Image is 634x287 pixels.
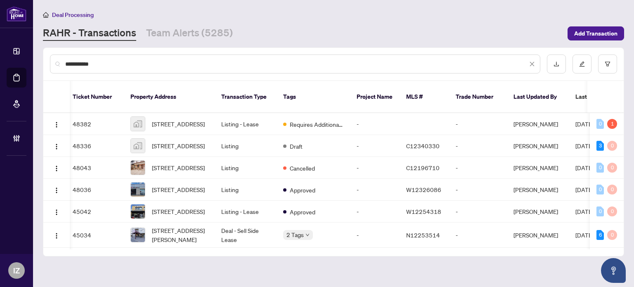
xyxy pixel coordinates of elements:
[66,135,124,157] td: 48336
[152,141,205,150] span: [STREET_ADDRESS]
[575,231,594,239] span: [DATE]
[605,61,610,67] span: filter
[529,61,535,67] span: close
[449,157,507,179] td: -
[598,55,617,74] button: filter
[215,201,277,223] td: Listing - Lease
[575,208,594,215] span: [DATE]
[449,248,507,273] td: 2509740
[596,185,604,194] div: 0
[574,27,617,40] span: Add Transaction
[547,55,566,74] button: download
[50,205,63,218] button: Logo
[601,258,626,283] button: Open asap
[579,61,585,67] span: edit
[50,161,63,174] button: Logo
[575,120,594,128] span: [DATE]
[290,142,303,151] span: Draft
[131,139,145,153] img: thumbnail-img
[507,157,569,179] td: [PERSON_NAME]
[607,163,617,173] div: 0
[215,157,277,179] td: Listing
[507,135,569,157] td: [PERSON_NAME]
[215,223,277,248] td: Deal - Sell Side Lease
[449,223,507,248] td: -
[50,228,63,242] button: Logo
[572,55,591,74] button: edit
[131,228,145,242] img: thumbnail-img
[152,119,205,128] span: [STREET_ADDRESS]
[66,223,124,248] td: 45034
[124,81,215,113] th: Property Address
[350,248,400,273] td: -
[406,142,440,149] span: C12340330
[596,206,604,216] div: 0
[449,179,507,201] td: -
[507,201,569,223] td: [PERSON_NAME]
[146,26,233,41] a: Team Alerts (5285)
[277,81,350,113] th: Tags
[290,207,315,216] span: Approved
[131,161,145,175] img: thumbnail-img
[350,81,400,113] th: Project Name
[215,81,277,113] th: Transaction Type
[607,230,617,240] div: 0
[7,6,26,21] img: logo
[507,81,569,113] th: Last Updated By
[449,135,507,157] td: -
[596,163,604,173] div: 0
[52,11,94,19] span: Deal Processing
[152,185,205,194] span: [STREET_ADDRESS]
[13,265,20,276] span: IZ
[53,121,60,128] img: Logo
[575,164,594,171] span: [DATE]
[507,223,569,248] td: [PERSON_NAME]
[607,119,617,129] div: 1
[350,113,400,135] td: -
[350,157,400,179] td: -
[350,179,400,201] td: -
[607,185,617,194] div: 0
[575,186,594,193] span: [DATE]
[406,164,440,171] span: C12196710
[575,142,594,149] span: [DATE]
[507,248,569,273] td: [PERSON_NAME]
[406,231,440,239] span: N12253514
[286,230,304,240] span: 2 Tags
[215,135,277,157] td: Listing
[66,201,124,223] td: 45042
[53,187,60,194] img: Logo
[53,209,60,216] img: Logo
[152,207,205,216] span: [STREET_ADDRESS]
[596,141,604,151] div: 3
[66,157,124,179] td: 48043
[53,232,60,239] img: Logo
[152,226,208,244] span: [STREET_ADDRESS][PERSON_NAME]
[66,179,124,201] td: 48036
[596,230,604,240] div: 6
[131,204,145,218] img: thumbnail-img
[400,81,449,113] th: MLS #
[350,201,400,223] td: -
[53,165,60,172] img: Logo
[152,163,205,172] span: [STREET_ADDRESS]
[596,119,604,129] div: 0
[568,26,624,40] button: Add Transaction
[50,117,63,130] button: Logo
[607,206,617,216] div: 0
[305,233,310,237] span: down
[66,81,124,113] th: Ticket Number
[66,248,124,273] td: 42423
[350,135,400,157] td: -
[507,179,569,201] td: [PERSON_NAME]
[449,81,507,113] th: Trade Number
[406,186,441,193] span: W12326086
[66,113,124,135] td: 48382
[290,185,315,194] span: Approved
[215,113,277,135] td: Listing - Lease
[215,248,277,273] td: Deal - Sell Side Sale
[507,113,569,135] td: [PERSON_NAME]
[406,208,441,215] span: W12254318
[554,61,559,67] span: download
[575,92,626,101] span: Last Modified Date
